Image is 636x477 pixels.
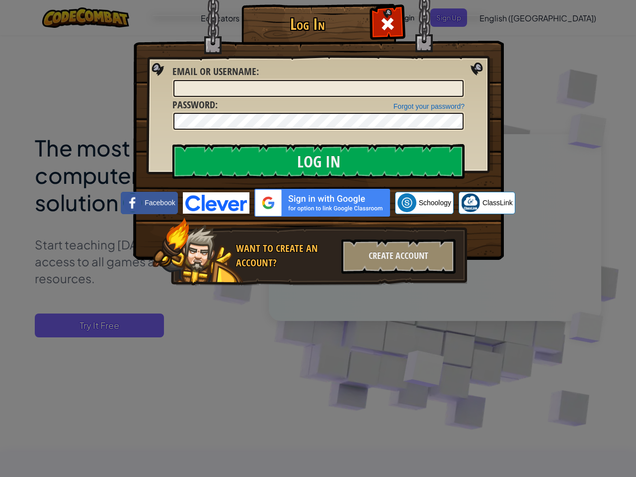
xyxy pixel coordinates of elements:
[172,98,218,112] label: :
[236,241,335,270] div: Want to create an account?
[183,192,249,214] img: clever-logo-blue.png
[172,65,256,78] span: Email or Username
[145,198,175,208] span: Facebook
[397,193,416,212] img: schoology.png
[172,65,259,79] label: :
[123,193,142,212] img: facebook_small.png
[244,15,371,33] h1: Log In
[394,102,465,110] a: Forgot your password?
[172,144,465,179] input: Log In
[254,189,390,217] img: gplus_sso_button2.svg
[461,193,480,212] img: classlink-logo-small.png
[482,198,513,208] span: ClassLink
[419,198,451,208] span: Schoology
[341,239,456,274] div: Create Account
[172,98,215,111] span: Password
